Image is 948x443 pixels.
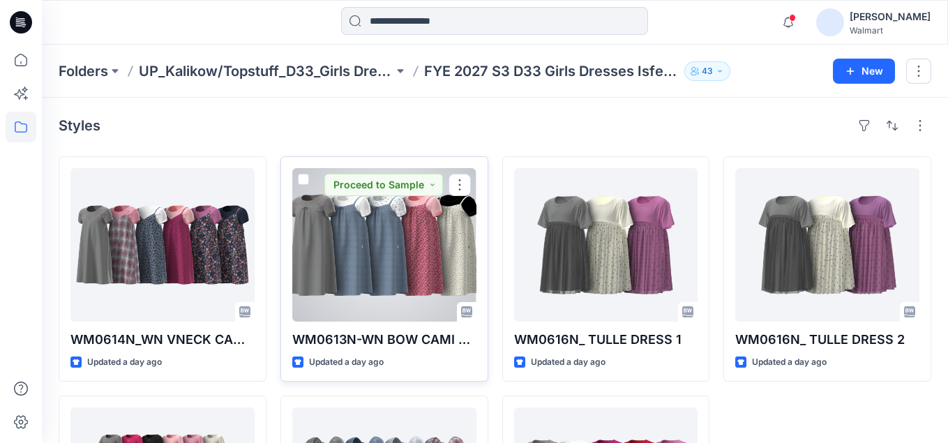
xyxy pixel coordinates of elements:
[514,168,698,322] a: WM0616N_ TULLE DRESS 1
[139,61,393,81] a: UP_Kalikow/Topstuff_D33_Girls Dresses
[87,355,162,370] p: Updated a day ago
[850,8,931,25] div: [PERSON_NAME]
[292,168,476,322] a: WM0613N-WN BOW CAMI DRESS
[59,117,100,134] h4: Styles
[514,330,698,350] p: WM0616N_ TULLE DRESS 1
[684,61,730,81] button: 43
[292,330,476,350] p: WM0613N-WN BOW CAMI DRESS
[735,168,919,322] a: WM0616N_ TULLE DRESS 2
[531,355,605,370] p: Updated a day ago
[752,355,827,370] p: Updated a day ago
[816,8,844,36] img: avatar
[850,25,931,36] div: Walmart
[70,168,255,322] a: WM0614N_WN VNECK CAMI DRESS
[309,355,384,370] p: Updated a day ago
[833,59,895,84] button: New
[702,63,713,79] p: 43
[735,330,919,350] p: WM0616N_ TULLE DRESS 2
[59,61,108,81] a: Folders
[70,330,255,350] p: WM0614N_WN VNECK CAMI DRESS
[424,61,679,81] p: FYE 2027 S3 D33 Girls Dresses Isfel/Topstuff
